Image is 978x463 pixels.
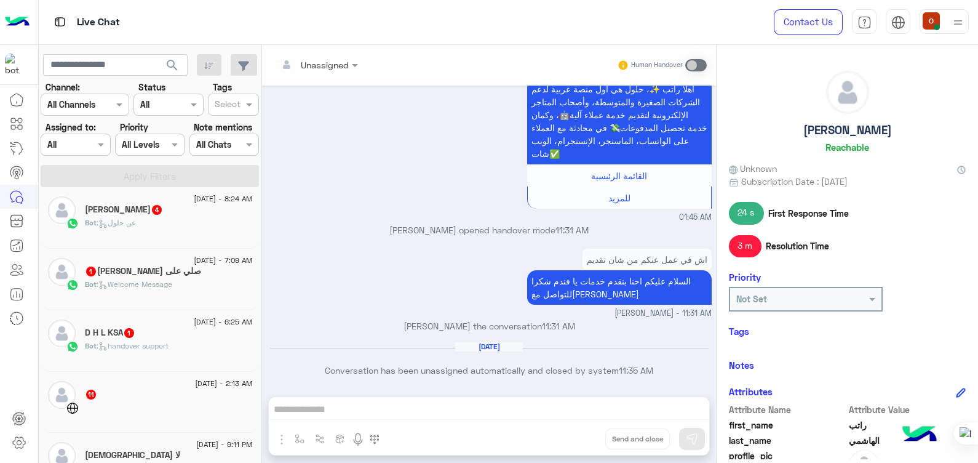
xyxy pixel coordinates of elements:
span: 11:31 AM [542,321,575,331]
span: First Response Time [768,207,849,220]
img: defaultAdmin.png [827,71,869,113]
span: 11:35 AM [619,365,653,376]
span: [DATE] - 9:11 PM [196,439,252,450]
h5: لا اله الا الله [85,450,180,461]
img: hulul-logo.png [898,414,941,457]
span: [DATE] - 7:09 AM [194,255,252,266]
span: [DATE] - 2:13 AM [195,378,252,389]
h6: Reachable [825,142,869,153]
img: defaultAdmin.png [48,320,76,347]
span: [DATE] - 8:24 AM [194,193,252,204]
span: 11:31 AM [555,225,589,235]
h6: Notes [729,360,754,371]
div: Select [213,97,241,113]
p: Live Chat [77,14,120,31]
h5: D H L KSA [85,328,135,338]
span: 01:45 AM [679,212,712,223]
span: راتب [849,419,966,432]
h6: Priority [729,272,761,283]
h5: يوسف بخاري [85,204,163,215]
label: Channel: [46,81,80,94]
img: 114004088273201 [5,54,27,76]
span: Subscription Date : [DATE] [741,175,848,188]
span: [PERSON_NAME] - 11:31 AM [614,308,712,320]
img: userImage [923,12,940,30]
span: للمزيد [608,193,630,203]
span: Attribute Value [849,403,966,416]
small: Human Handover [631,60,683,70]
span: الهاشمي [849,434,966,447]
img: WhatsApp [66,279,79,291]
img: tab [891,15,905,30]
img: defaultAdmin.png [48,258,76,286]
span: 3 m [729,235,761,257]
button: Send and close [605,429,670,449]
span: 1 [124,328,134,338]
p: Conversation has been unassigned automatically and closed by system [267,364,712,377]
h6: Attributes [729,386,773,397]
span: 4 [152,205,162,215]
img: tab [857,15,872,30]
span: : عن حلول [97,218,136,227]
a: tab [852,9,877,35]
span: 24 s [729,202,764,224]
span: [DATE] - 6:25 AM [194,316,252,328]
img: Logo [5,9,30,35]
button: Apply Filters [41,165,259,187]
span: Unknown [729,162,777,175]
img: WhatsApp [66,217,79,230]
img: WhatsApp [66,340,79,353]
p: 2/9/2025, 11:31 AM [527,270,712,305]
span: Bot [85,218,97,227]
p: [PERSON_NAME] opened handover mode [267,223,712,236]
h5: صلي على سيدنا محمد [85,266,201,276]
a: Contact Us [774,9,843,35]
span: 1 [86,267,96,276]
span: Bot [85,341,97,350]
p: 2/9/2025, 1:45 AM [527,78,712,164]
span: last_name [729,434,846,447]
p: [PERSON_NAME] the conversation [267,320,712,332]
img: defaultAdmin.png [48,381,76,409]
label: Status [138,81,165,94]
span: القائمة الرئيسية [591,171,647,181]
button: search [157,54,188,81]
label: Tags [213,81,232,94]
span: Attribute Name [729,403,846,416]
span: Bot [85,280,97,289]
img: profile [950,15,966,30]
h5: [PERSON_NAME] [803,123,892,137]
label: Priority [120,121,148,134]
img: WebChat [66,402,79,414]
h6: Tags [729,326,966,337]
span: : handover support [97,341,169,350]
p: 2/9/2025, 11:31 AM [582,249,712,270]
span: : Welcome Message [97,280,172,289]
span: search [165,58,180,73]
span: first_name [729,419,846,432]
img: defaultAdmin.png [48,196,76,224]
label: Note mentions [194,121,252,134]
h6: [DATE] [455,342,523,351]
img: tab [52,14,68,30]
span: Resolution Time [766,240,829,252]
span: 11 [86,390,96,400]
label: Assigned to: [46,121,96,134]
